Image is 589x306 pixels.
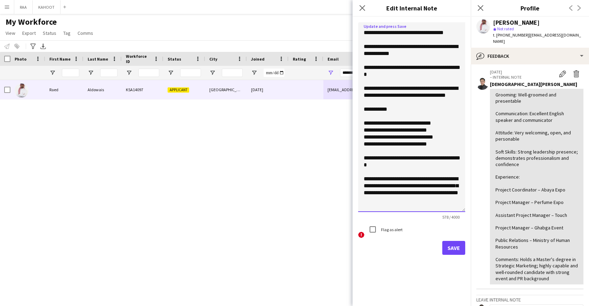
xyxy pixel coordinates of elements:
[3,29,18,38] a: View
[490,69,556,74] p: [DATE]
[45,80,83,99] div: Raed
[100,69,118,77] input: Last Name Filter Input
[168,87,189,93] span: Applicant
[14,0,33,14] button: RAA
[19,29,39,38] a: Export
[209,56,217,62] span: City
[33,0,60,14] button: KAHOOT
[43,30,56,36] span: Status
[205,80,247,99] div: [GEOGRAPHIC_DATA]
[340,69,404,77] input: Email Filter Input
[471,3,589,13] h3: Profile
[15,84,29,97] img: Raed Aldowais
[49,56,71,62] span: First Name
[168,56,181,62] span: Status
[180,69,201,77] input: Status Filter Input
[138,69,159,77] input: Workforce ID Filter Input
[63,30,71,36] span: Tag
[490,74,556,80] p: – INTERNAL NOTE
[437,214,465,220] span: 578 / 4000
[380,227,403,232] label: Flag as alert
[493,32,529,38] span: t. [PHONE_NUMBER]
[251,56,265,62] span: Joined
[471,48,589,64] div: Feedback
[293,56,306,62] span: Rating
[476,297,583,303] h3: Leave internal note
[490,81,583,87] div: [DEMOGRAPHIC_DATA][PERSON_NAME]
[442,241,465,255] button: Save
[88,56,108,62] span: Last Name
[49,70,56,76] button: Open Filter Menu
[495,92,578,282] div: Grooming: Well-groomed and presentable Communication: Excellent English speaker and communicator ...
[247,80,289,99] div: [DATE]
[22,30,36,36] span: Export
[40,29,59,38] a: Status
[126,54,151,64] span: Workforce ID
[6,30,15,36] span: View
[122,80,163,99] div: KSA14097
[75,29,96,38] a: Comms
[328,70,334,76] button: Open Filter Menu
[83,80,122,99] div: Aldowais
[497,26,514,31] span: Not rated
[323,80,408,99] div: [EMAIL_ADDRESS][DOMAIN_NAME]
[15,56,26,62] span: Photo
[6,17,57,27] span: My Workforce
[264,69,284,77] input: Joined Filter Input
[493,19,540,26] div: [PERSON_NAME]
[493,32,581,44] span: | [EMAIL_ADDRESS][DOMAIN_NAME]
[328,56,339,62] span: Email
[222,69,243,77] input: City Filter Input
[126,70,132,76] button: Open Filter Menu
[39,42,47,50] app-action-btn: Export XLSX
[353,3,471,13] h3: Edit Internal Note
[251,70,257,76] button: Open Filter Menu
[358,232,364,238] span: !
[88,70,94,76] button: Open Filter Menu
[168,70,174,76] button: Open Filter Menu
[209,70,216,76] button: Open Filter Menu
[29,42,37,50] app-action-btn: Advanced filters
[60,29,73,38] a: Tag
[78,30,93,36] span: Comms
[62,69,79,77] input: First Name Filter Input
